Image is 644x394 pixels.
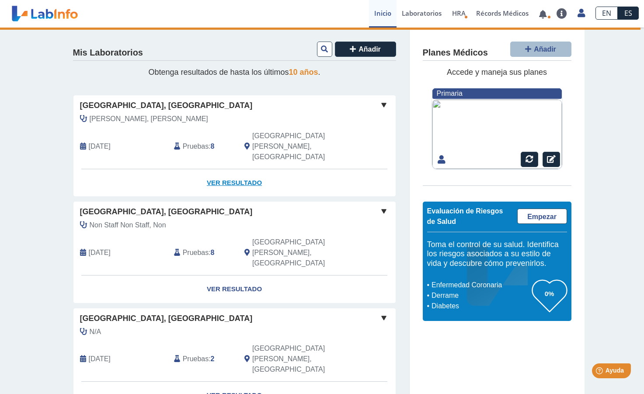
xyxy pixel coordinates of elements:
span: Añadir [534,45,556,53]
b: 2 [211,355,215,363]
a: EN [595,7,618,20]
a: Empezar [517,209,567,224]
a: ES [618,7,639,20]
span: Non Staff Non Staff, Non [90,220,166,230]
span: Pruebas [183,354,209,364]
span: N/A [90,327,101,337]
h4: Planes Médicos [423,48,488,58]
span: Obtenga resultados de hasta los últimos . [148,68,320,77]
span: [GEOGRAPHIC_DATA], [GEOGRAPHIC_DATA] [80,313,253,324]
li: Enfermedad Coronaria [429,280,532,290]
span: Pruebas [183,248,209,258]
div: : [167,237,238,268]
span: Accede y maneja sus planes [447,68,547,77]
button: Añadir [335,42,396,57]
span: Primaria [437,90,463,97]
li: Diabetes [429,301,532,311]
span: Empezar [527,213,557,220]
span: [GEOGRAPHIC_DATA], [GEOGRAPHIC_DATA] [80,100,253,112]
span: Añadir [359,45,381,53]
span: Rodriguez Terry, Luis [90,114,208,124]
span: Pruebas [183,141,209,152]
li: Derrame [429,290,532,301]
span: [GEOGRAPHIC_DATA], [GEOGRAPHIC_DATA] [80,206,253,218]
div: : [167,343,238,375]
b: 8 [211,143,215,150]
span: 2025-01-17 [89,354,111,364]
span: San Juan, PR [252,131,349,162]
span: HRA [452,9,466,17]
span: 10 años [289,68,318,77]
span: 2025-05-07 [89,248,111,258]
iframe: Help widget launcher [566,360,634,384]
h5: Toma el control de su salud. Identifica los riesgos asociados a su estilo de vida y descubre cómo... [427,240,567,268]
span: San Juan, PR [252,343,349,375]
b: 8 [211,249,215,256]
h4: Mis Laboratorios [73,48,143,58]
span: Evaluación de Riesgos de Salud [427,207,503,225]
a: Ver Resultado [73,169,396,197]
button: Añadir [510,42,571,57]
a: Ver Resultado [73,275,396,303]
div: : [167,131,238,162]
span: San Juan, PR [252,237,349,268]
h3: 0% [532,288,567,299]
span: 2025-08-12 [89,141,111,152]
